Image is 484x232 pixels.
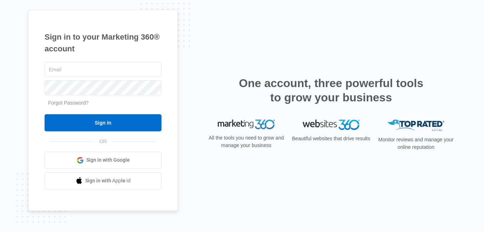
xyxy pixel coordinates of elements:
[85,177,131,185] span: Sign in with Apple Id
[387,120,444,131] img: Top Rated Local
[291,135,371,142] p: Beautiful websites that drive results
[48,100,89,106] a: Forgot Password?
[218,120,275,130] img: Marketing 360
[45,31,161,55] h1: Sign in to your Marketing 360® account
[94,138,112,145] span: OR
[45,172,161,190] a: Sign in with Apple Id
[237,76,426,105] h2: One account, three powerful tools to grow your business
[86,156,130,164] span: Sign in with Google
[206,134,286,149] p: All the tools you need to grow and manage your business
[376,136,456,151] p: Monitor reviews and manage your online reputation
[45,152,161,169] a: Sign in with Google
[303,120,360,130] img: Websites 360
[45,62,161,77] input: Email
[45,114,161,131] input: Sign In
